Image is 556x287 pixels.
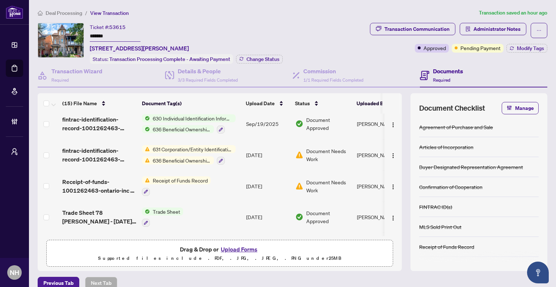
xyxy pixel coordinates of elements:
[178,67,238,75] h4: Details & People
[247,57,279,62] span: Change Status
[354,93,408,114] th: Uploaded By
[142,208,183,227] button: Status IconTrade Sheet
[85,9,87,17] li: /
[384,23,450,35] div: Transaction Communication
[433,77,450,83] span: Required
[142,176,211,196] button: Status IconReceipt of Funds Record
[390,215,396,221] img: Logo
[62,115,136,132] span: fintrac-identification-record-1001262463-ontario-inc-20250917-124750.pdf
[387,211,399,223] button: Logo
[506,44,547,53] button: Modify Tags
[419,243,474,251] div: Receipt of Funds Record
[142,114,150,122] img: Status Icon
[46,10,82,16] span: Deal Processing
[90,23,126,31] div: Ticket #:
[390,184,396,190] img: Logo
[243,139,292,171] td: [DATE]
[243,108,292,140] td: Sep/19/2025
[354,108,408,140] td: [PERSON_NAME]
[62,146,136,164] span: fintrac-identification-record-1001262463-ontario-inc-20250917-124750.pdf
[419,203,452,211] div: FINTRAC ID(s)
[59,93,139,114] th: (15) File Name
[387,118,399,130] button: Logo
[473,23,521,35] span: Administrator Notes
[142,145,150,153] img: Status Icon
[387,180,399,192] button: Logo
[306,116,351,132] span: Document Approved
[142,114,236,134] button: Status Icon630 Individual Identification Information RecordStatus Icon636 Beneficial Ownership Re...
[142,145,236,165] button: Status Icon631 Corporation/Entity Identification InformationRecordStatus Icon636 Beneficial Owner...
[354,139,408,171] td: [PERSON_NAME]
[62,208,136,226] span: Trade Sheet 78 [PERSON_NAME] - [DATE]-Signed.pdf
[236,55,283,63] button: Change Status
[150,176,211,184] span: Receipt of Funds Record
[150,156,214,164] span: 636 Beneficial Ownership Record
[295,151,303,159] img: Document Status
[370,23,455,35] button: Transaction Communication
[11,148,18,155] span: user-switch
[303,67,363,75] h4: Commission
[219,245,260,254] button: Upload Forms
[390,122,396,128] img: Logo
[460,23,526,35] button: Administrator Notes
[142,176,150,184] img: Status Icon
[424,44,446,52] span: Approved
[306,147,351,163] span: Document Needs Work
[433,67,463,75] h4: Documents
[51,254,388,263] p: Supported files include .PDF, .JPG, .JPEG, .PNG under 25 MB
[142,125,150,133] img: Status Icon
[51,67,102,75] h4: Transaction Wizard
[479,9,547,17] article: Transaction saved an hour ago
[387,149,399,161] button: Logo
[51,77,69,83] span: Required
[460,44,501,52] span: Pending Payment
[6,5,23,19] img: logo
[527,262,549,283] button: Open asap
[419,223,462,231] div: MLS Sold Print Out
[243,93,292,114] th: Upload Date
[62,177,136,195] span: Receipt-of-funds-1001262463-ontario-inc - [STREET_ADDRESS][PERSON_NAME]pdf
[390,153,396,159] img: Logo
[306,178,351,194] span: Document Needs Work
[303,77,363,83] span: 1/1 Required Fields Completed
[139,93,243,114] th: Document Tag(s)
[10,267,19,278] span: NH
[47,240,393,267] span: Drag & Drop orUpload FormsSupported files include .PDF, .JPG, .JPEG, .PNG under25MB
[292,93,354,114] th: Status
[178,77,238,83] span: 3/3 Required Fields Completed
[295,213,303,221] img: Document Status
[150,208,183,216] span: Trade Sheet
[142,156,150,164] img: Status Icon
[90,54,233,64] div: Status:
[354,171,408,202] td: [PERSON_NAME]
[90,10,129,16] span: View Transaction
[536,28,542,33] span: ellipsis
[502,102,539,114] button: Manage
[515,102,534,114] span: Manage
[419,103,485,113] span: Document Checklist
[180,245,260,254] span: Drag & Drop or
[354,202,408,233] td: [PERSON_NAME]
[306,209,351,225] span: Document Approved
[150,145,236,153] span: 631 Corporation/Entity Identification InformationRecord
[517,46,544,51] span: Modify Tags
[295,99,310,107] span: Status
[109,24,126,30] span: 53615
[109,56,230,62] span: Transaction Processing Complete - Awaiting Payment
[150,114,236,122] span: 630 Individual Identification Information Record
[142,208,150,216] img: Status Icon
[419,163,523,171] div: Buyer Designated Representation Agreement
[419,143,473,151] div: Articles of Incorporation
[38,23,84,57] img: IMG-W12293804_1.jpg
[466,26,471,32] span: solution
[246,99,275,107] span: Upload Date
[354,233,408,264] td: Latai Seadat
[243,202,292,233] td: [DATE]
[419,183,483,191] div: Confirmation of Cooperation
[38,11,43,16] span: home
[419,123,493,131] div: Agreement of Purchase and Sale
[90,44,189,53] span: [STREET_ADDRESS][PERSON_NAME]
[295,182,303,190] img: Document Status
[243,233,292,264] td: [DATE]
[150,125,214,133] span: 636 Beneficial Ownership Record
